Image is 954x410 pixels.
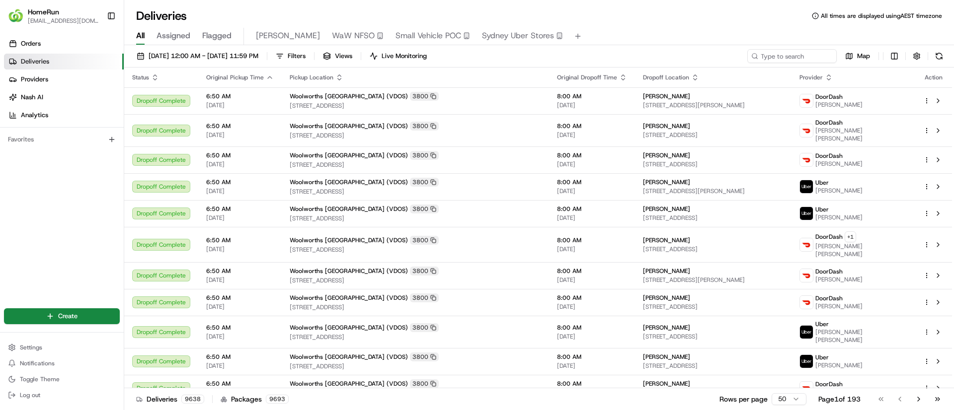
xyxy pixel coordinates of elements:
span: [STREET_ADDRESS][PERSON_NAME] [643,101,784,109]
span: [PERSON_NAME] [643,380,690,388]
button: HomeRun [28,7,59,17]
span: [PERSON_NAME] [PERSON_NAME] [815,242,907,258]
span: [DATE] [206,187,274,195]
span: [STREET_ADDRESS] [290,102,541,110]
p: Rows per page [719,394,768,404]
button: Map [841,49,874,63]
span: Uber [815,205,829,213]
span: [DATE] [206,214,274,222]
span: 8:00 AM [557,236,627,244]
button: [DATE] 12:00 AM - [DATE] 11:59 PM [132,49,263,63]
span: [STREET_ADDRESS] [290,333,541,341]
span: All times are displayed using AEST timezone [821,12,942,20]
span: 6:50 AM [206,236,274,244]
h1: Deliveries [136,8,187,24]
span: Nash AI [21,93,43,102]
span: [PERSON_NAME] [643,267,690,275]
input: Type to search [747,49,837,63]
span: [STREET_ADDRESS] [643,245,784,253]
div: Action [923,73,944,81]
span: [DATE] 12:00 AM - [DATE] 11:59 PM [149,52,258,61]
span: [DATE] [206,160,274,168]
span: Uber [815,320,829,328]
span: [STREET_ADDRESS] [290,362,541,370]
span: 6:50 AM [206,267,274,275]
button: Notifications [4,356,120,370]
span: Woolworths [GEOGRAPHIC_DATA] (VDOS) [290,178,408,186]
span: DoorDash [815,93,843,101]
div: Favorites [4,132,120,147]
span: 8:00 AM [557,151,627,159]
div: 9638 [181,395,204,404]
a: Nash AI [4,89,124,105]
span: DoorDash [815,380,843,388]
span: [PERSON_NAME] [643,294,690,302]
button: Live Monitoring [365,49,431,63]
button: Refresh [932,49,946,63]
span: [PERSON_NAME] [815,101,863,109]
button: Toggle Theme [4,372,120,386]
div: Page 1 of 193 [818,394,861,404]
span: [STREET_ADDRESS] [643,362,784,370]
span: Woolworths [GEOGRAPHIC_DATA] (VDOS) [290,205,408,213]
span: [PERSON_NAME] [643,178,690,186]
span: 8:00 AM [557,267,627,275]
div: 3800 [410,122,439,131]
div: 3800 [410,236,439,245]
span: 8:00 AM [557,122,627,130]
span: [DATE] [206,362,274,370]
span: [DATE] [557,131,627,139]
span: All [136,30,145,42]
span: Views [335,52,352,61]
span: [STREET_ADDRESS] [643,131,784,139]
span: Assigned [157,30,190,42]
span: [PERSON_NAME] [815,213,863,221]
span: Small Vehicle POC [396,30,461,42]
span: [PERSON_NAME] [643,122,690,130]
span: Woolworths [GEOGRAPHIC_DATA] (VDOS) [290,267,408,275]
span: [DATE] [206,101,274,109]
span: Original Pickup Time [206,73,264,81]
span: 6:50 AM [206,122,274,130]
span: [DATE] [206,333,274,341]
span: [PERSON_NAME] [643,151,690,159]
span: DoorDash [815,294,843,302]
span: Pickup Location [290,73,333,81]
button: +1 [845,231,856,242]
span: Notifications [20,359,55,367]
span: 6:50 AM [206,324,274,332]
span: [PERSON_NAME] [643,324,690,332]
span: Uber [815,353,829,361]
div: 3800 [410,205,439,213]
span: Woolworths [GEOGRAPHIC_DATA] (VDOS) [290,294,408,302]
span: 8:00 AM [557,92,627,100]
span: [DATE] [206,245,274,253]
a: Providers [4,71,124,87]
img: uber-new-logo.jpeg [800,180,813,193]
span: Woolworths [GEOGRAPHIC_DATA] (VDOS) [290,353,408,361]
img: uber-new-logo.jpeg [800,207,813,220]
button: Settings [4,341,120,354]
span: [STREET_ADDRESS] [290,214,541,222]
span: 8:00 AM [557,324,627,332]
button: Log out [4,388,120,402]
a: Deliveries [4,54,124,69]
img: doordash_logo_v2.png [800,382,813,395]
span: WaW NFSO [332,30,375,42]
a: Orders [4,36,124,52]
span: [DATE] [557,160,627,168]
span: [DATE] [206,276,274,284]
span: Woolworths [GEOGRAPHIC_DATA] (VDOS) [290,236,408,244]
span: Uber [815,179,829,187]
span: 6:50 AM [206,294,274,302]
img: doordash_logo_v2.png [800,153,813,166]
span: [DATE] [557,276,627,284]
img: doordash_logo_v2.png [800,124,813,137]
span: 6:50 AM [206,380,274,388]
div: 3800 [410,323,439,332]
img: HomeRun [8,8,24,24]
span: [STREET_ADDRESS] [643,214,784,222]
img: doordash_logo_v2.png [800,269,813,282]
img: doordash_logo_v2.png [800,238,813,251]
